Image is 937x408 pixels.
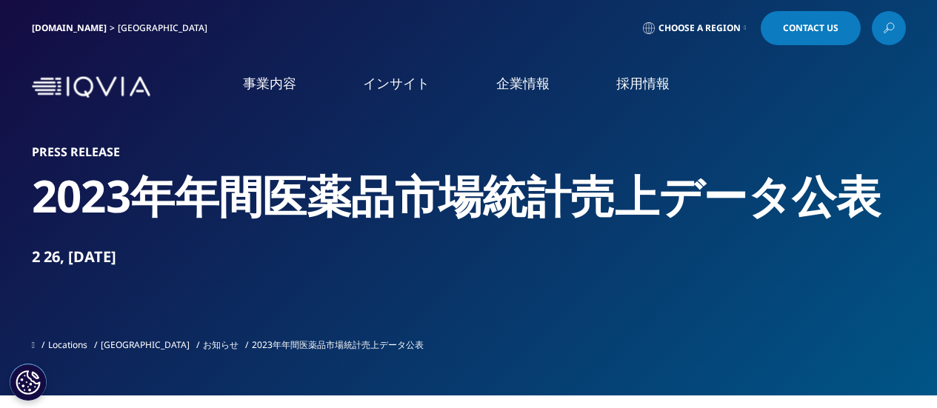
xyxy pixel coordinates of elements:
[761,11,861,45] a: Contact Us
[32,21,107,34] a: [DOMAIN_NAME]
[363,74,430,93] a: インサイト
[496,74,550,93] a: 企業情報
[32,247,906,267] div: 2 26, [DATE]
[203,338,239,351] a: お知らせ
[118,22,213,34] div: [GEOGRAPHIC_DATA]
[252,338,424,351] span: 2023年年間医薬品市場統計売上データ公表
[32,168,906,224] h2: 2023年年間医薬品市場統計売上データ公表
[243,74,296,93] a: 事業内容
[156,52,906,122] nav: Primary
[616,74,670,93] a: 採用情報
[101,338,190,351] a: [GEOGRAPHIC_DATA]
[48,338,87,351] a: Locations
[10,364,47,401] button: Cookie 設定
[32,144,906,159] h1: Press Release
[783,24,838,33] span: Contact Us
[658,22,741,34] span: Choose a Region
